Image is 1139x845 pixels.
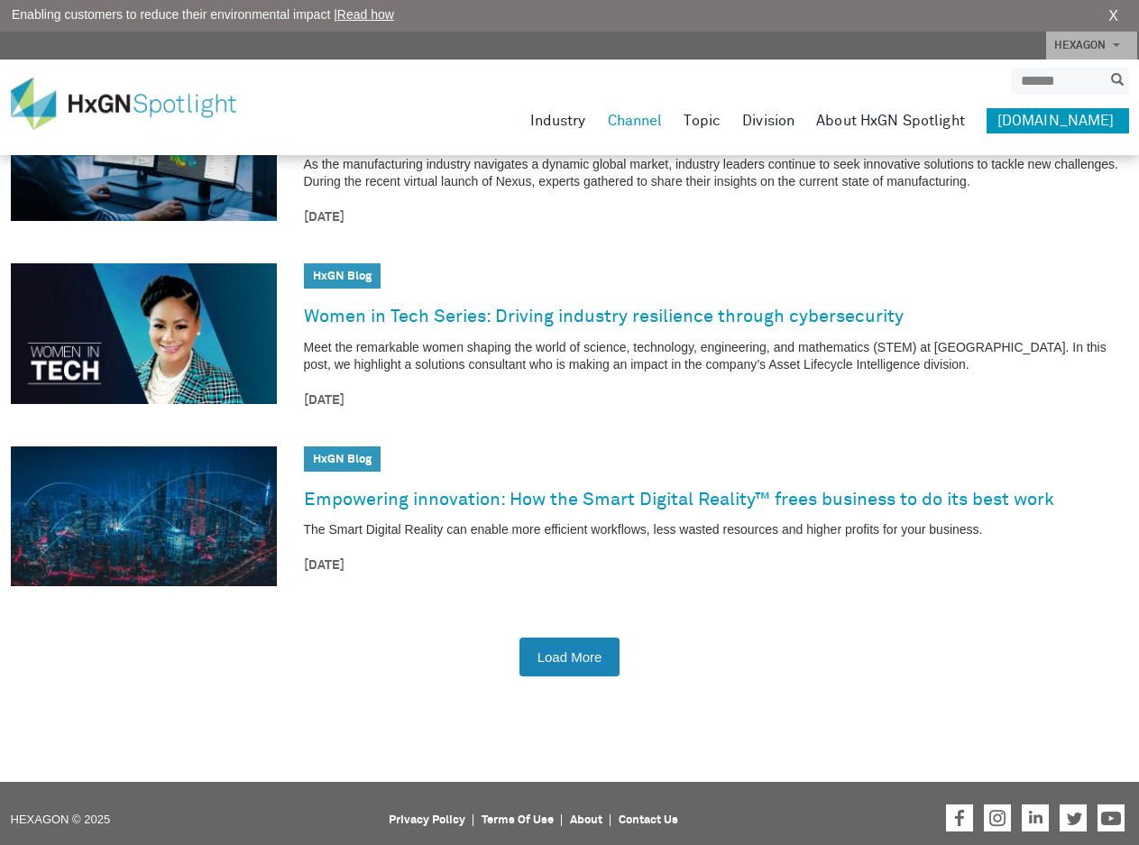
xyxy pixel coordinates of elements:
[304,302,904,331] a: Women in Tech Series: Driving industry resilience through cybersecurity
[742,108,795,133] a: Division
[570,814,602,826] a: About
[304,485,1054,514] a: Empowering innovation: How the Smart Digital Reality™ frees business to do its best work
[304,521,1129,538] p: The Smart Digital Reality can enable more efficient workflows, less wasted resources and higher p...
[530,108,586,133] a: Industry
[313,454,372,465] a: HxGN Blog
[519,638,620,676] button: Load More
[304,156,1129,190] p: As the manufacturing industry navigates a dynamic global market, industry leaders continue to see...
[337,7,394,22] a: Read how
[1098,804,1125,831] a: Hexagon on Youtube
[11,446,277,586] img: Empowering innovation: How the Smart Digital Reality™ frees business to do its best work
[304,391,1129,410] time: [DATE]
[946,804,973,831] a: Hexagon on Facebook
[482,814,554,826] a: Terms Of Use
[12,5,394,24] span: Enabling customers to reduce their environmental impact |
[684,108,721,133] a: Topic
[313,271,372,282] a: HxGN Blog
[304,556,1129,575] time: [DATE]
[984,804,1011,831] a: Hexagon on Instagram
[1060,804,1087,831] a: Hexagon on Twitter
[619,814,678,826] a: Contact Us
[1046,32,1137,60] a: HEXAGON
[816,108,965,133] a: About HxGN Spotlight
[987,108,1129,133] a: [DOMAIN_NAME]
[11,78,263,130] img: HxGN Spotlight
[11,263,277,403] img: Women in Tech Series: Driving industry resilience through cybersecurity
[389,814,465,826] a: Privacy Policy
[304,339,1129,373] p: Meet the remarkable women shaping the world of science, technology, engineering, and mathematics ...
[1022,804,1049,831] a: Hexagon on LinkedIn
[304,208,1129,227] time: [DATE]
[1108,5,1118,27] a: X
[608,108,663,133] a: Channel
